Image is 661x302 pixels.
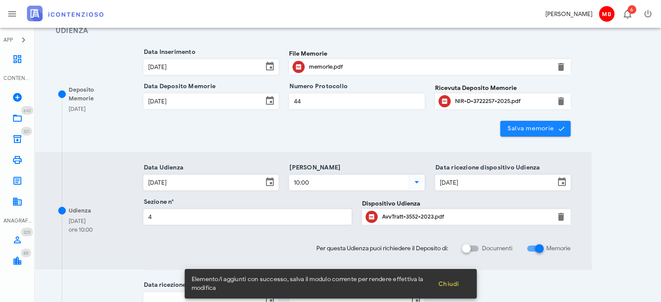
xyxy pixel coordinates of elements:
h3: Udienza [56,26,571,37]
div: [PERSON_NAME] [545,10,592,19]
div: ANAGRAFICA [3,217,31,225]
span: Distintivo [21,249,31,257]
input: Ora Udienza [289,175,407,190]
label: Ricevuta Deposito Memorie [435,83,517,93]
span: 642 [23,108,31,113]
label: Data Deposito Memorie [141,82,216,91]
span: Distintivo [21,127,32,136]
div: [DATE] [69,217,93,226]
label: File Memorie [289,49,327,58]
span: 321 [23,129,30,134]
div: Udienza [69,206,91,215]
img: logo-text-2x.png [27,6,103,21]
button: Distintivo [617,3,638,24]
input: Numero Protocollo [289,94,424,109]
label: Documenti [482,244,512,253]
span: Per questa Udienza puoi richiedere il Deposito di: [316,244,448,253]
label: [PERSON_NAME] [287,163,340,172]
button: Salva memorie [500,121,571,136]
div: memorie.pdf [309,63,551,70]
label: Data ricezione dispositivo Udienza [433,163,540,172]
button: Elimina [556,212,566,222]
div: Clicca per aprire un'anteprima del file o scaricarlo [382,210,551,224]
span: Elemento/i aggiunti con successo, salva il modulo corrente per rendere effettiva la modifica [192,275,431,292]
span: 325 [23,229,30,235]
label: Data Udienza [141,163,184,172]
div: CONTENZIOSO [3,74,31,82]
input: Sezione n° [144,209,352,224]
div: AvvTratt-3552-2023.pdf [382,213,551,220]
button: Clicca per aprire un'anteprima del file o scaricarlo [292,61,305,73]
label: Sezione n° [141,198,174,206]
button: Clicca per aprire un'anteprima del file o scaricarlo [365,211,378,223]
span: Distintivo [21,228,33,236]
label: Numero Protocollo [287,82,348,91]
span: Distintivo [21,106,33,115]
div: [DATE] [69,105,86,113]
button: Chiudi [431,276,466,292]
span: Distintivo [628,5,636,14]
span: Salva memorie [507,125,564,133]
button: Clicca per aprire un'anteprima del file o scaricarlo [438,95,451,107]
div: NIR-D-3722257-2025.pdf [455,98,551,105]
span: 88 [23,250,29,256]
label: Memorie [546,244,571,253]
div: Deposito Memorie [69,86,120,103]
span: MB [599,6,614,22]
button: Elimina [556,96,566,106]
div: Clicca per aprire un'anteprima del file o scaricarlo [309,60,551,74]
button: Elimina [556,62,566,72]
button: MB [596,3,617,24]
label: Data Inserimento [141,48,196,56]
div: Clicca per aprire un'anteprima del file o scaricarlo [455,94,551,108]
div: ore 10:00 [69,226,93,234]
span: Chiudi [438,280,459,288]
label: Dispositivo Udienza [362,199,420,208]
